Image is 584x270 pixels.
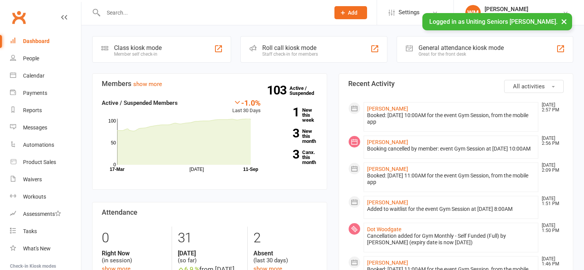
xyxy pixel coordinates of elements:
a: [PERSON_NAME] [367,166,408,172]
time: [DATE] 2:57 PM [538,103,563,113]
div: People [23,55,39,61]
div: Payments [23,90,47,96]
a: 3New this month [272,129,318,144]
div: Calendar [23,73,45,79]
div: Uniting Seniors [PERSON_NAME] [485,13,562,20]
span: Logged in as Uniting Seniors [PERSON_NAME]. [429,18,558,25]
div: Cancellation added for Gym Monthly - Self Funded (Full) by [PERSON_NAME] (expiry date is now [DATE]) [367,233,535,246]
div: General attendance kiosk mode [419,44,504,51]
time: [DATE] 1:46 PM [538,257,563,267]
div: (in session) [102,250,166,264]
div: Waivers [23,176,42,182]
div: Tasks [23,228,37,234]
strong: 103 [267,84,290,96]
strong: Absent [253,250,317,257]
div: Messages [23,124,47,131]
div: What's New [23,245,51,252]
div: Assessments [23,211,61,217]
div: Added to waitlist for the event Gym Session at [DATE] 8:00AM [367,206,535,212]
div: Automations [23,142,54,148]
div: (so far) [178,250,242,264]
button: All activities [504,80,564,93]
a: Reports [10,102,81,119]
div: (last 30 days) [253,250,317,264]
a: 3Canx. this month [272,150,318,165]
div: Booked: [DATE] 11:00AM for the event Gym Session, from the mobile app [367,172,535,186]
strong: [DATE] [178,250,242,257]
a: [PERSON_NAME] [367,260,408,266]
div: Class kiosk mode [114,44,162,51]
a: show more [133,81,162,88]
strong: 1 [272,106,299,118]
a: Payments [10,84,81,102]
a: People [10,50,81,67]
div: 2 [253,227,317,250]
h3: Attendance [102,209,318,216]
button: Add [334,6,367,19]
time: [DATE] 1:50 PM [538,223,563,233]
div: Product Sales [23,159,56,165]
strong: Active / Suspended Members [102,99,178,106]
a: [PERSON_NAME] [367,106,408,112]
div: Booked: [DATE] 10:00AM for the event Gym Session, from the mobile app [367,112,535,125]
a: Waivers [10,171,81,188]
div: Great for the front desk [419,51,504,57]
a: Calendar [10,67,81,84]
time: [DATE] 1:51 PM [538,196,563,206]
a: Clubworx [9,8,28,27]
div: Dashboard [23,38,50,44]
h3: Recent Activity [348,80,564,88]
h3: Members [102,80,318,88]
div: -1.0% [232,98,261,107]
a: 103Active / Suspended [290,80,323,101]
div: 31 [178,227,242,250]
div: Workouts [23,194,46,200]
a: Automations [10,136,81,154]
a: Workouts [10,188,81,205]
div: Booking cancelled by member: event Gym Session at [DATE] 10:00AM [367,146,535,152]
a: 1New this week [272,108,318,123]
span: Settings [399,4,420,21]
strong: 3 [272,128,299,139]
a: Messages [10,119,81,136]
a: Dot Woodgate [367,226,401,232]
a: What's New [10,240,81,257]
strong: 3 [272,149,299,160]
a: [PERSON_NAME] [367,139,408,145]
time: [DATE] 2:09 PM [538,163,563,173]
a: Dashboard [10,33,81,50]
a: [PERSON_NAME] [367,199,408,205]
a: Tasks [10,223,81,240]
div: Reports [23,107,42,113]
div: Last 30 Days [232,98,261,115]
div: 0 [102,227,166,250]
a: Product Sales [10,154,81,171]
div: [PERSON_NAME] [485,6,562,13]
div: Staff check-in for members [262,51,318,57]
span: Add [348,10,357,16]
input: Search... [101,7,324,18]
a: Assessments [10,205,81,223]
div: Member self check-in [114,51,162,57]
time: [DATE] 2:56 PM [538,136,563,146]
div: WM [465,5,481,20]
div: Roll call kiosk mode [262,44,318,51]
strong: Right Now [102,250,166,257]
button: × [557,13,571,30]
span: All activities [513,83,545,90]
